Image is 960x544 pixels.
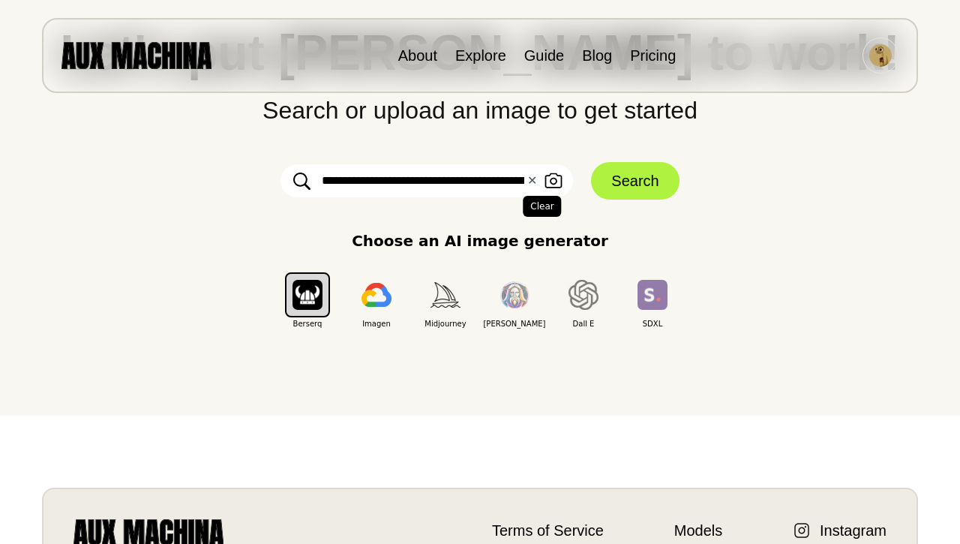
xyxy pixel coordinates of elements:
[30,77,930,128] p: Search or upload an image to get started
[674,519,722,542] a: Models
[273,318,342,329] span: Berserq
[793,519,886,542] a: Instagram
[61,42,211,68] img: AUX MACHINA
[455,47,506,64] a: Explore
[342,318,411,329] span: Imagen
[524,47,564,64] a: Guide
[361,283,391,307] img: Imagen
[527,172,537,190] button: ✕Clear
[492,519,604,542] a: Terms of Service
[793,521,811,539] img: Instagram
[523,196,561,217] span: Clear
[618,318,687,329] span: SDXL
[582,47,612,64] a: Blog
[591,162,679,200] button: Search
[568,280,598,310] img: Dall E
[398,47,437,64] a: About
[869,44,892,67] img: Avatar
[430,282,460,307] img: Midjourney
[499,281,529,309] img: Leonardo
[549,318,618,329] span: Dall E
[637,280,667,309] img: SDXL
[480,318,549,329] span: [PERSON_NAME]
[292,280,322,309] img: Berserq
[630,47,676,64] a: Pricing
[352,230,608,252] p: Choose an AI image generator
[411,318,480,329] span: Midjourney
